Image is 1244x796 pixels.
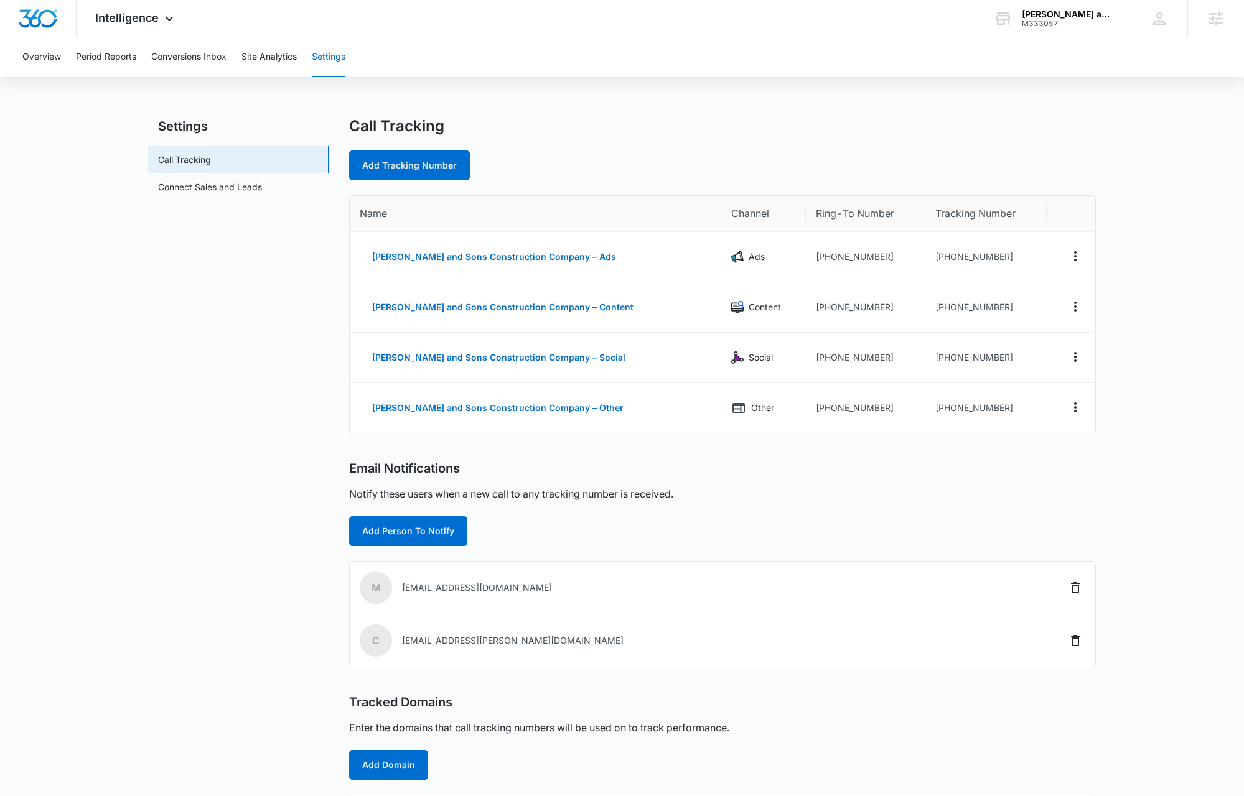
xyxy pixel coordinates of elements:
button: Actions [1065,246,1085,266]
p: Other [751,401,774,415]
p: Notify these users when a new call to any tracking number is received. [349,486,673,501]
div: account name [1022,9,1113,19]
td: [PHONE_NUMBER] [925,232,1047,282]
button: Add Person To Notify [349,516,467,546]
button: Settings [312,37,345,77]
button: Actions [1065,397,1085,417]
button: Period Reports [76,37,136,77]
td: [PHONE_NUMBER] [806,232,925,282]
span: M [360,572,392,604]
img: Social [731,351,744,364]
p: Content [749,300,781,314]
td: [PHONE_NUMBER] [806,383,925,433]
button: Actions [1065,347,1085,367]
button: Actions [1065,297,1085,317]
a: Add Tracking Number [349,150,470,180]
td: [PHONE_NUMBER] [806,333,925,383]
td: [PHONE_NUMBER] [925,282,1047,333]
button: Site Analytics [241,37,297,77]
th: Ring-To Number [806,196,925,232]
p: Enter the domains that call tracking numbers will be used on to track performance. [349,720,729,735]
h2: Tracked Domains [349,695,452,710]
th: Tracking Number [925,196,1047,232]
td: [PHONE_NUMBER] [806,282,925,333]
td: [EMAIL_ADDRESS][PERSON_NAME][DOMAIN_NAME] [350,614,1004,667]
button: Conversions Inbox [151,37,227,77]
img: Content [731,301,744,313]
button: [PERSON_NAME] and Sons Construction Company – Content [360,292,646,322]
button: [PERSON_NAME] and Sons Construction Company – Social [360,343,638,373]
h2: Email Notifications [349,461,460,476]
td: [PHONE_NUMBER] [925,383,1047,433]
p: Ads [749,250,765,264]
button: Overview [22,37,61,77]
td: [EMAIL_ADDRESS][DOMAIN_NAME] [350,562,1004,614]
td: [PHONE_NUMBER] [925,333,1047,383]
span: c [360,624,392,657]
button: [PERSON_NAME] and Sons Construction Company – Other [360,393,636,423]
span: Intelligence [95,11,159,24]
button: Delete [1065,578,1085,598]
a: Connect Sales and Leads [158,180,262,193]
p: Social [749,351,773,364]
th: Name [350,196,721,232]
h2: Settings [148,117,329,136]
a: Call Tracking [158,153,211,166]
img: Ads [731,251,744,263]
button: Add Domain [349,750,428,780]
button: Delete [1065,631,1085,650]
div: account id [1022,19,1113,28]
h1: Call Tracking [349,117,444,136]
th: Channel [721,196,806,232]
button: [PERSON_NAME] and Sons Construction Company – Ads [360,242,629,272]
